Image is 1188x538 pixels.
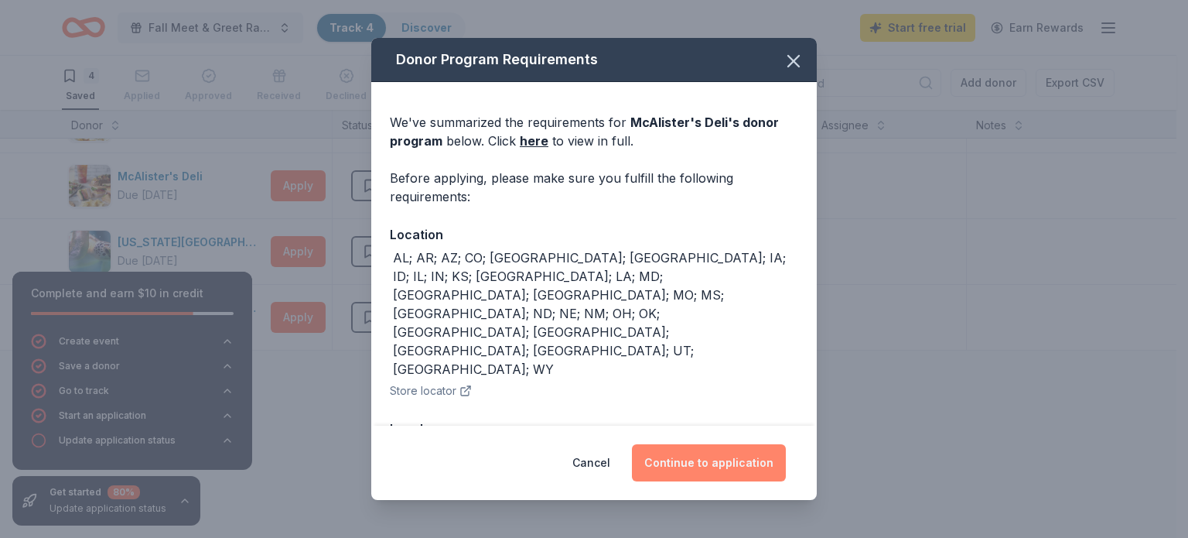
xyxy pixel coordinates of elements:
[390,382,472,400] button: Store locator
[393,248,798,379] div: AL; AR; AZ; CO; [GEOGRAPHIC_DATA]; [GEOGRAPHIC_DATA]; IA; ID; IL; IN; KS; [GEOGRAPHIC_DATA]; LA; ...
[371,38,817,82] div: Donor Program Requirements
[390,419,798,439] div: Legal
[390,224,798,245] div: Location
[520,132,548,150] a: here
[572,444,610,481] button: Cancel
[632,444,786,481] button: Continue to application
[390,113,798,150] div: We've summarized the requirements for below. Click to view in full.
[390,169,798,206] div: Before applying, please make sure you fulfill the following requirements:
